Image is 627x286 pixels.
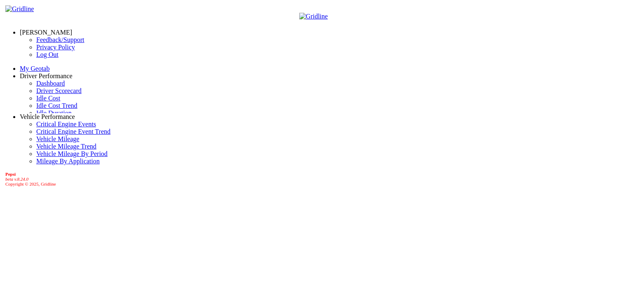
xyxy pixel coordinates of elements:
a: [PERSON_NAME] [20,29,72,36]
a: Idle Duration [36,109,72,116]
a: Dashboard [36,80,65,87]
div: Copyright © 2025, Gridline [5,172,624,186]
a: Vehicle Performance [20,113,75,120]
a: Driver Scorecard [36,87,82,94]
i: beta v.8.24.0 [5,177,28,181]
a: Vehicle Mileage [36,135,79,142]
a: Privacy Policy [36,44,75,51]
a: Driver Performance [20,72,73,79]
a: Idle Cost [36,95,60,102]
a: Critical Engine Events [36,121,96,128]
b: Pepsi [5,172,16,177]
a: Critical Engine Event Trend [36,128,110,135]
a: Vehicle Mileage Trend [36,143,96,150]
a: Vehicle Mileage By Period [36,150,108,157]
a: My Geotab [20,65,49,72]
a: Mileage By Application [36,158,100,165]
img: Gridline [5,5,34,13]
a: Feedback/Support [36,36,84,43]
a: Idle Cost Trend [36,102,77,109]
img: Gridline [299,13,328,20]
a: Log Out [36,51,59,58]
